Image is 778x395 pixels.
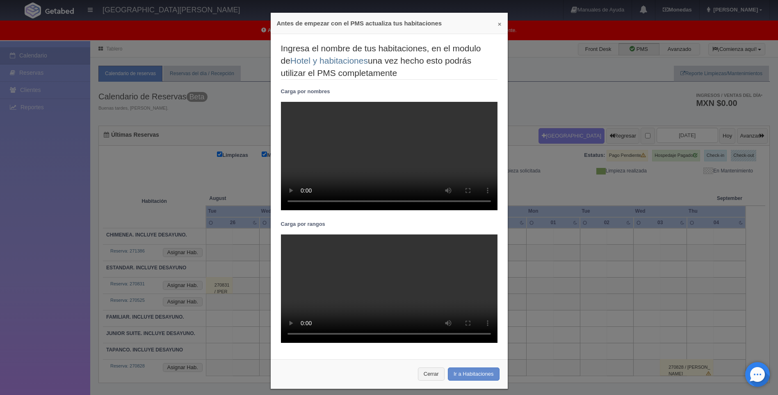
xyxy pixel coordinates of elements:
h4: Antes de empezar con el PMS actualiza tus habitaciones [277,19,502,28]
video: Your browser does not support HTML5 video. [281,234,497,343]
video: Your browser does not support HTML5 video. [281,102,497,210]
legend: Ingresa el nombre de tus habitaciones, en el modulo de una vez hecho esto podrás utilizar el PMS ... [281,42,497,80]
a: Ir a Habitaciones [448,367,500,381]
label: Carga por rangos [281,220,325,228]
a: Hotel y habitaciones [290,56,368,65]
label: Carga por nombres [281,88,330,96]
button: × [498,21,502,27]
a: Cerrar [418,367,445,381]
